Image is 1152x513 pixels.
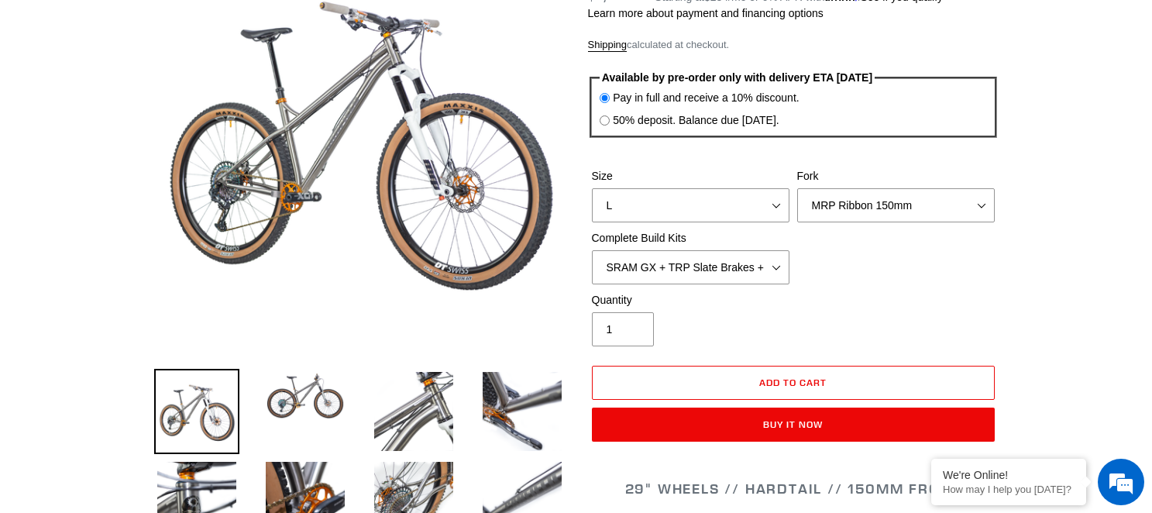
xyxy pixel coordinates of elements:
img: Load image into Gallery viewer, TI NIMBLE 9 [480,369,565,454]
label: 50% deposit. Balance due [DATE]. [613,112,779,129]
label: Quantity [592,292,789,308]
div: We're Online! [943,469,1075,481]
img: Load image into Gallery viewer, TI NIMBLE 9 [154,369,239,454]
span: Add to cart [759,377,827,388]
legend: Available by pre-order only with delivery ETA [DATE] [600,70,875,86]
label: Size [592,168,789,184]
label: Pay in full and receive a 10% discount. [613,90,799,106]
label: Complete Build Kits [592,230,789,246]
p: How may I help you today? [943,484,1075,495]
img: Load image into Gallery viewer, TI NIMBLE 9 [371,369,456,454]
label: Fork [797,168,995,184]
a: Learn more about payment and financing options [588,7,824,19]
button: Add to cart [592,366,995,400]
span: 29" WHEELS // HARDTAIL // 150MM FRONT [625,480,961,498]
button: Buy it now [592,408,995,442]
img: Load image into Gallery viewer, TI NIMBLE 9 [263,369,348,423]
div: calculated at checkout. [588,37,999,53]
a: Shipping [588,39,628,52]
